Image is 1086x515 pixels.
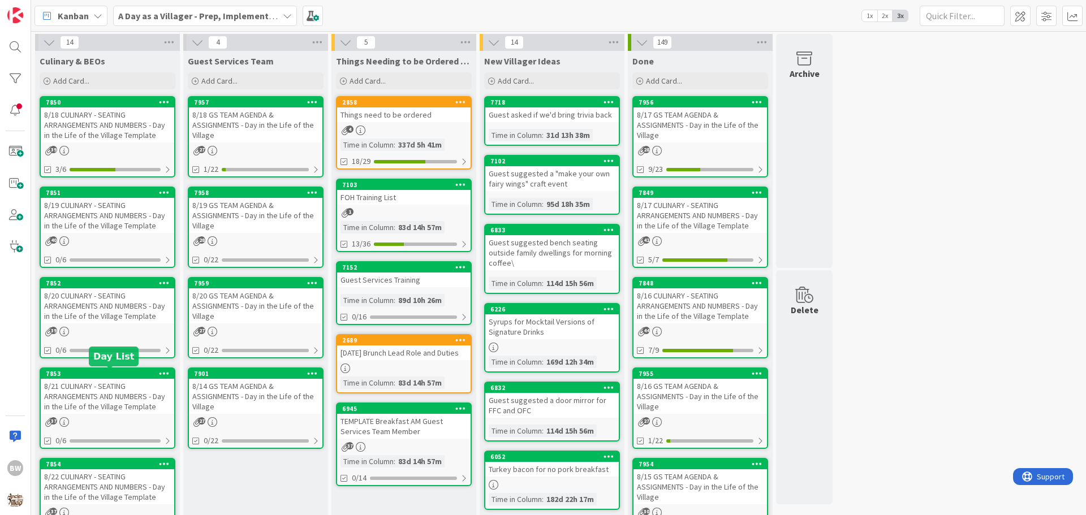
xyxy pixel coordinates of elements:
[189,379,322,414] div: 8/14 GS TEAM AGENDA & ASSIGNMENTS - Day in the Life of the Village
[41,369,174,379] div: 7853
[489,277,542,289] div: Time in Column
[484,382,620,442] a: 6832Guest suggested a door mirror for FFC and OFCTime in Column:114d 15h 56m
[490,226,619,234] div: 6833
[41,198,174,233] div: 8/19 CULINARY - SEATING ARRANGEMENTS AND NUMBERS - Day in the Life of the Village Template
[490,384,619,392] div: 6832
[204,435,218,447] span: 0/22
[394,455,395,468] span: :
[342,263,471,271] div: 7152
[188,277,324,358] a: 79598/20 GS TEAM AGENDA & ASSIGNMENTS - Day in the Life of the Village0/22
[648,344,659,356] span: 7/9
[342,181,471,189] div: 7103
[489,356,542,368] div: Time in Column
[490,157,619,165] div: 7102
[877,10,893,21] span: 2x
[352,472,367,484] span: 0/14
[189,198,322,233] div: 8/19 GS TEAM AGENDA & ASSIGNMENTS - Day in the Life of the Village
[484,96,620,146] a: 7718Guest asked if we'd bring trivia backTime in Column:31d 13h 38m
[485,393,619,418] div: Guest suggested a door mirror for FFC and OFC
[490,98,619,106] div: 7718
[648,435,663,447] span: 1/22
[394,221,395,233] span: :
[55,163,66,175] span: 3/6
[632,55,654,67] span: Done
[893,10,908,21] span: 3x
[485,452,619,462] div: 6052
[341,455,394,468] div: Time in Column
[41,97,174,107] div: 7850
[490,453,619,461] div: 6052
[485,383,619,393] div: 6832
[337,180,471,190] div: 7103
[643,327,650,334] span: 44
[337,335,471,345] div: 2689
[194,370,322,378] div: 7901
[342,336,471,344] div: 2689
[93,351,134,362] h5: Day List
[648,254,659,266] span: 5/7
[53,76,89,86] span: Add Card...
[352,311,367,323] span: 0/16
[41,278,174,323] div: 78528/20 CULINARY - SEATING ARRANGEMENTS AND NUMBERS - Day in the Life of the Village Template
[542,493,544,505] span: :
[337,404,471,414] div: 6945
[50,146,57,153] span: 39
[188,187,324,268] a: 79588/19 GS TEAM AGENDA & ASSIGNMENTS - Day in the Life of the Village0/22
[41,188,174,198] div: 7851
[542,277,544,289] span: :
[41,278,174,288] div: 7852
[336,403,472,486] a: 6945TEMPLATE Breakfast AM Guest Services Team MemberTime in Column:83d 14h 57m0/14
[643,417,650,425] span: 27
[394,294,395,306] span: :
[194,189,322,197] div: 7958
[194,279,322,287] div: 7959
[489,425,542,437] div: Time in Column
[485,304,619,339] div: 6226Syrups for Mocktail Versions of Signature Drinks
[41,459,174,504] div: 78548/22 CULINARY - SEATING ARRANGEMENTS AND NUMBERS - Day in the Life of the Village Template
[337,97,471,122] div: 2858Things need to be ordered
[639,279,767,287] div: 7848
[485,462,619,477] div: Turkey bacon for no pork breakfast
[395,376,445,389] div: 83d 14h 57m
[50,508,57,515] span: 37
[485,314,619,339] div: Syrups for Mocktail Versions of Signature Drinks
[336,96,472,170] a: 2858Things need to be orderedTime in Column:337d 5h 41m18/29
[341,139,394,151] div: Time in Column
[633,107,767,142] div: 8/17 GS TEAM AGENDA & ASSIGNMENTS - Day in the Life of the Village
[50,327,57,334] span: 39
[542,356,544,368] span: :
[489,493,542,505] div: Time in Column
[633,188,767,233] div: 78498/17 CULINARY - SEATING ARRANGEMENTS AND NUMBERS - Day in the Life of the Village Template
[485,383,619,418] div: 6832Guest suggested a door mirror for FFC and OFC
[201,76,238,86] span: Add Card...
[188,96,324,178] a: 79578/18 GS TEAM AGENDA & ASSIGNMENTS - Day in the Life of the Village1/22
[489,129,542,141] div: Time in Column
[544,198,593,210] div: 95d 18h 35m
[337,190,471,205] div: FOH Training List
[639,189,767,197] div: 7849
[395,455,445,468] div: 83d 14h 57m
[632,96,768,178] a: 79568/17 GS TEAM AGENDA & ASSIGNMENTS - Day in the Life of the Village9/23
[633,97,767,107] div: 7956
[632,187,768,268] a: 78498/17 CULINARY - SEATING ARRANGEMENTS AND NUMBERS - Day in the Life of the Village Template5/7
[633,459,767,504] div: 79548/15 GS TEAM AGENDA & ASSIGNMENTS - Day in the Life of the Village
[7,7,23,23] img: Visit kanbanzone.com
[542,425,544,437] span: :
[337,272,471,287] div: Guest Services Training
[41,459,174,469] div: 7854
[46,460,174,468] div: 7854
[356,36,376,49] span: 5
[118,10,320,21] b: A Day as a Villager - Prep, Implement and Execute
[484,303,620,373] a: 6226Syrups for Mocktail Versions of Signature DrinksTime in Column:169d 12h 34m
[643,508,650,515] span: 30
[633,278,767,323] div: 78488/16 CULINARY - SEATING ARRANGEMENTS AND NUMBERS - Day in the Life of the Village Template
[336,55,472,67] span: Things Needing to be Ordered - PUT IN CARD, Don't make new card
[60,36,79,49] span: 14
[632,277,768,358] a: 78488/16 CULINARY - SEATING ARRANGEMENTS AND NUMBERS - Day in the Life of the Village Template7/9
[337,97,471,107] div: 2858
[41,469,174,504] div: 8/22 CULINARY - SEATING ARRANGEMENTS AND NUMBERS - Day in the Life of the Village Template
[633,369,767,414] div: 79558/16 GS TEAM AGENDA & ASSIGNMENTS - Day in the Life of the Village
[204,163,218,175] span: 1/22
[341,376,394,389] div: Time in Column
[7,460,23,476] div: BW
